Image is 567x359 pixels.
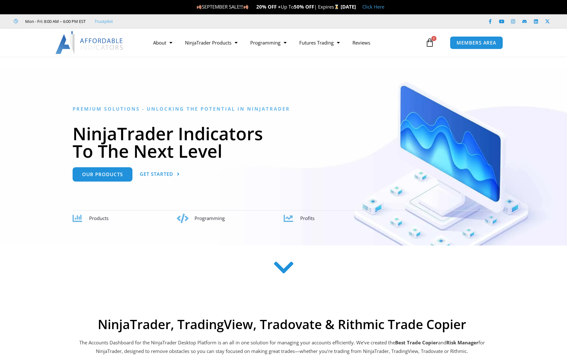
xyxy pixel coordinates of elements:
[55,31,124,54] img: LogoAI | Affordable Indicators – NinjaTrader
[197,4,202,9] img: 🍂
[293,35,346,50] a: Futures Trading
[73,167,132,182] a: Our Products
[244,35,293,50] a: Programming
[431,36,436,41] span: 0
[450,36,503,49] a: MEMBERS AREA
[446,339,478,346] strong: Risk Manager
[78,317,486,332] h2: NinjaTrader, TradingView, Tradovate & Rithmic Trade Copier
[395,339,438,346] b: Best Trade Copier
[95,17,113,25] a: Trustpilot
[244,4,248,9] img: 🍂
[82,172,123,177] span: Our Products
[179,35,244,50] a: NinjaTrader Products
[341,3,356,10] strong: [DATE]
[78,338,486,356] p: The Accounts Dashboard for the NinjaTrader Desktop Platform is an all in one solution for managin...
[196,3,341,10] span: SEPTEMBER SALE!!! Up To | Expires
[195,215,225,221] span: Programming
[147,35,179,50] a: About
[300,215,315,221] span: Profits
[416,33,444,52] a: 0
[457,40,496,45] span: MEMBERS AREA
[346,35,377,50] a: Reviews
[362,3,384,10] a: Click Here
[73,125,494,160] h1: NinjaTrader Indicators To The Next Level
[294,3,314,10] strong: 50% OFF
[89,215,109,221] span: Products
[147,35,424,50] nav: Menu
[24,17,86,25] span: Mon - Fri: 8:00 AM – 6:00 PM EST
[140,167,180,182] a: Get Started
[334,4,339,9] img: ⌛
[256,3,281,10] strong: 20% OFF +
[140,172,173,176] span: Get Started
[73,106,494,112] h6: Premium Solutions - Unlocking the Potential in NinjaTrader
